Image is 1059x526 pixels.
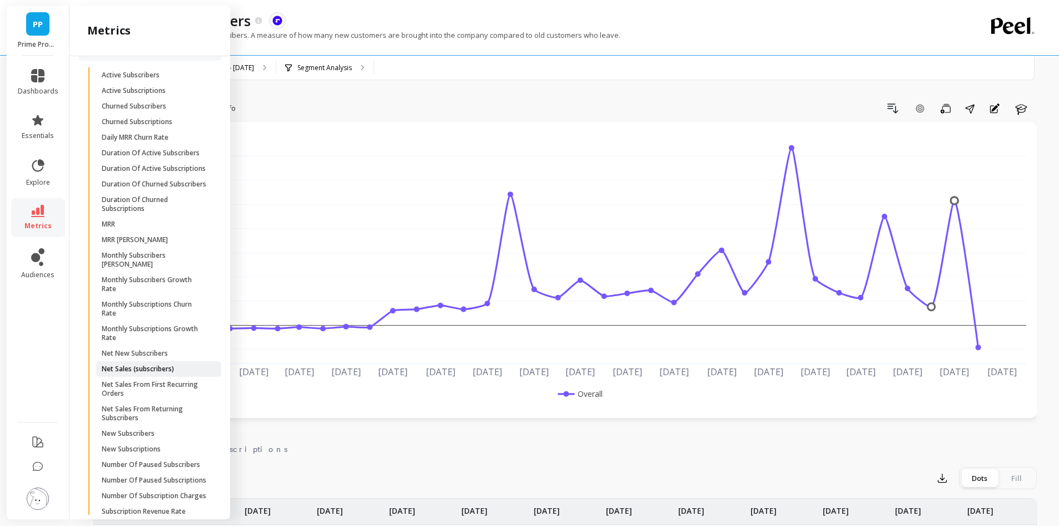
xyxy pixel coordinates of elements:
[93,30,620,40] p: New Subscribers - Churned Subscribers. A measure of how many new customers are brought into the c...
[102,276,208,293] p: Monthly Subscribers Growth Rate
[200,444,287,455] span: Subscriptions
[102,380,208,398] p: Net Sales From First Recurring Orders
[297,63,352,72] p: Segment Analysis
[27,488,49,510] img: profile picture
[823,499,849,517] p: [DATE]
[102,86,166,95] p: Active Subscriptions
[87,23,131,38] h2: metrics
[102,349,168,358] p: Net New Subscribers
[389,499,415,517] p: [DATE]
[102,117,172,126] p: Churned Subscriptions
[998,469,1035,487] div: Fill
[24,222,52,230] span: metrics
[102,491,206,500] p: Number Of Subscription Charges
[102,102,166,111] p: Churned Subscribers
[102,149,200,158] p: Duration Of Active Subscribers
[102,133,168,142] p: Daily MRR Churn Rate
[102,220,115,229] p: MRR
[102,164,206,173] p: Duration Of Active Subscriptions
[678,499,704,517] p: [DATE]
[102,445,161,454] p: New Subscriptions
[102,195,208,213] p: Duration Of Churned Subscriptions
[18,87,58,96] span: dashboards
[102,325,208,342] p: Monthly Subscriptions Growth Rate
[102,460,200,469] p: Number Of Paused Subscribers
[18,40,58,49] p: Prime Prometics™
[102,429,155,438] p: New Subscribers
[750,499,777,517] p: [DATE]
[102,251,208,269] p: Monthly Subscribers [PERSON_NAME]
[102,235,168,244] p: MRR [PERSON_NAME]
[102,365,174,373] p: Net Sales (subscribers)
[93,435,1037,460] nav: Tabs
[102,71,160,80] p: Active Subscribers
[534,499,560,517] p: [DATE]
[272,16,282,26] img: api.recharge.svg
[245,499,271,517] p: [DATE]
[461,499,488,517] p: [DATE]
[102,507,186,516] p: Subscription Revenue Rate
[317,499,343,517] p: [DATE]
[26,178,50,187] span: explore
[33,18,43,31] span: PP
[102,300,208,318] p: Monthly Subscriptions Churn Rate
[102,476,206,485] p: Number Of Paused Subscriptions
[22,131,54,140] span: essentials
[102,180,206,189] p: Duration Of Churned Subscribers
[967,499,993,517] p: [DATE]
[102,405,208,422] p: Net Sales From Returning Subscribers
[961,469,998,487] div: Dots
[21,271,54,279] span: audiences
[895,499,921,517] p: [DATE]
[606,499,632,517] p: [DATE]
